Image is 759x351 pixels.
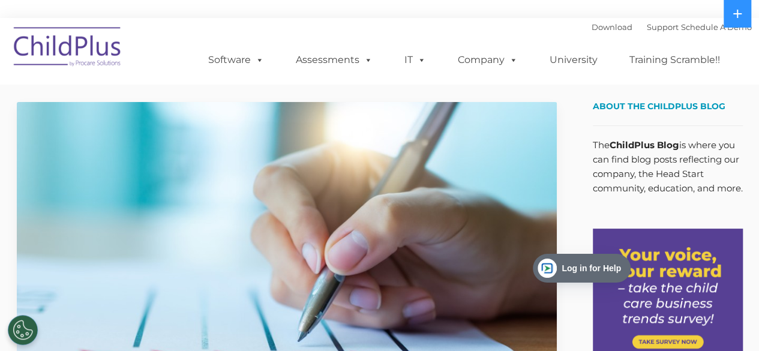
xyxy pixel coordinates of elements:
a: University [538,48,610,72]
a: Software [196,48,276,72]
a: Support [647,22,679,32]
a: Schedule A Demo [681,22,752,32]
a: IT [392,48,438,72]
button: Cookies Settings [8,315,38,345]
a: Training Scramble!! [617,48,732,72]
font: | [592,22,752,32]
a: Company [446,48,530,72]
span: About the ChildPlus Blog [593,101,725,112]
strong: ChildPlus Blog [610,139,679,151]
a: Download [592,22,632,32]
img: ChildPlus by Procare Solutions [8,19,128,79]
a: Assessments [284,48,385,72]
p: The is where you can find blog posts reflecting our company, the Head Start community, education,... [593,138,743,196]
